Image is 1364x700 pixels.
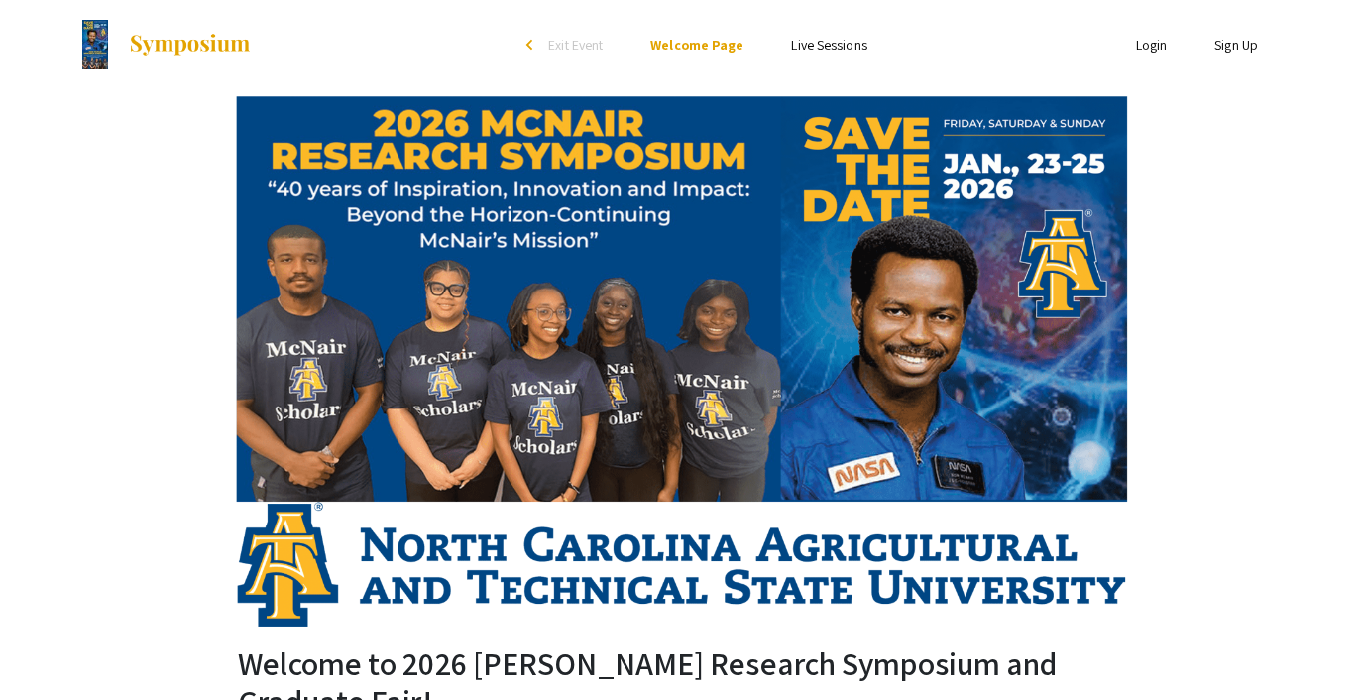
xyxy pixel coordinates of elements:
div: arrow_back_ios [526,39,538,51]
img: 2026 Ronald E. McNair Research Symposium and Graduate Fair [82,20,108,69]
a: Live Sessions [791,36,866,54]
a: Login [1136,36,1168,54]
img: Symposium by ForagerOne [128,33,252,57]
iframe: Chat [15,611,84,685]
a: Sign Up [1214,36,1258,54]
a: Welcome Page [650,36,743,54]
span: Exit Event [548,36,603,54]
img: 2026 Ronald E. McNair Research Symposium and Graduate Fair [236,96,1128,629]
a: 2026 Ronald E. McNair Research Symposium and Graduate Fair [82,20,252,69]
